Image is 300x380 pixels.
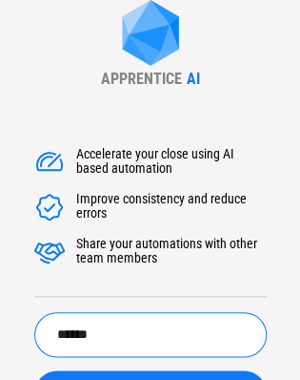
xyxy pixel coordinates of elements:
[76,237,267,267] div: Share your automations with other team members
[76,147,267,178] div: Accelerate your close using AI based automation
[101,70,182,88] div: APPRENTICE
[34,237,65,267] img: Accelerate
[187,70,200,88] div: AI
[34,192,65,222] img: Accelerate
[34,147,65,178] img: Accelerate
[76,192,267,222] div: Improve consistency and reduce errors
